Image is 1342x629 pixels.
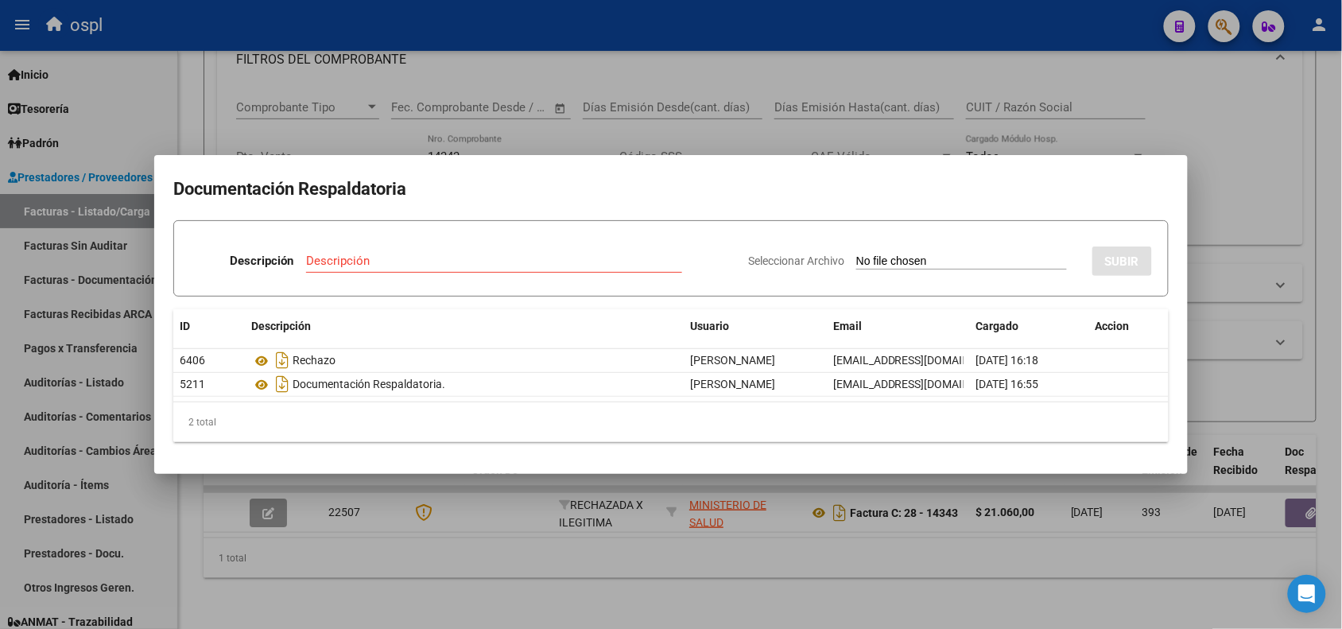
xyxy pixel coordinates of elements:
i: Descargar documento [272,371,293,397]
span: ID [180,320,190,332]
span: Accion [1096,320,1130,332]
span: SUBIR [1105,254,1139,269]
div: Open Intercom Messenger [1288,575,1326,613]
span: [EMAIL_ADDRESS][DOMAIN_NAME] [833,378,1010,390]
datatable-header-cell: Descripción [245,309,684,344]
i: Descargar documento [272,348,293,373]
datatable-header-cell: Usuario [684,309,827,344]
span: Cargado [976,320,1019,332]
div: 2 total [173,402,1169,442]
datatable-header-cell: Accion [1089,309,1169,344]
span: [PERSON_NAME] [690,378,775,390]
datatable-header-cell: ID [173,309,245,344]
span: Seleccionar Archivo [748,254,844,267]
span: [PERSON_NAME] [690,354,775,367]
span: Usuario [690,320,729,332]
span: Descripción [251,320,311,332]
div: Documentación Respaldatoria. [251,371,677,397]
button: SUBIR [1092,247,1152,276]
p: Descripción [230,252,293,270]
div: Rechazo [251,348,677,373]
span: [EMAIL_ADDRESS][DOMAIN_NAME] [833,354,1010,367]
datatable-header-cell: Email [827,309,970,344]
h2: Documentación Respaldatoria [173,174,1169,204]
span: [DATE] 16:18 [976,354,1039,367]
span: [DATE] 16:55 [976,378,1039,390]
span: Email [833,320,862,332]
span: 6406 [180,354,205,367]
span: 5211 [180,378,205,390]
datatable-header-cell: Cargado [970,309,1089,344]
